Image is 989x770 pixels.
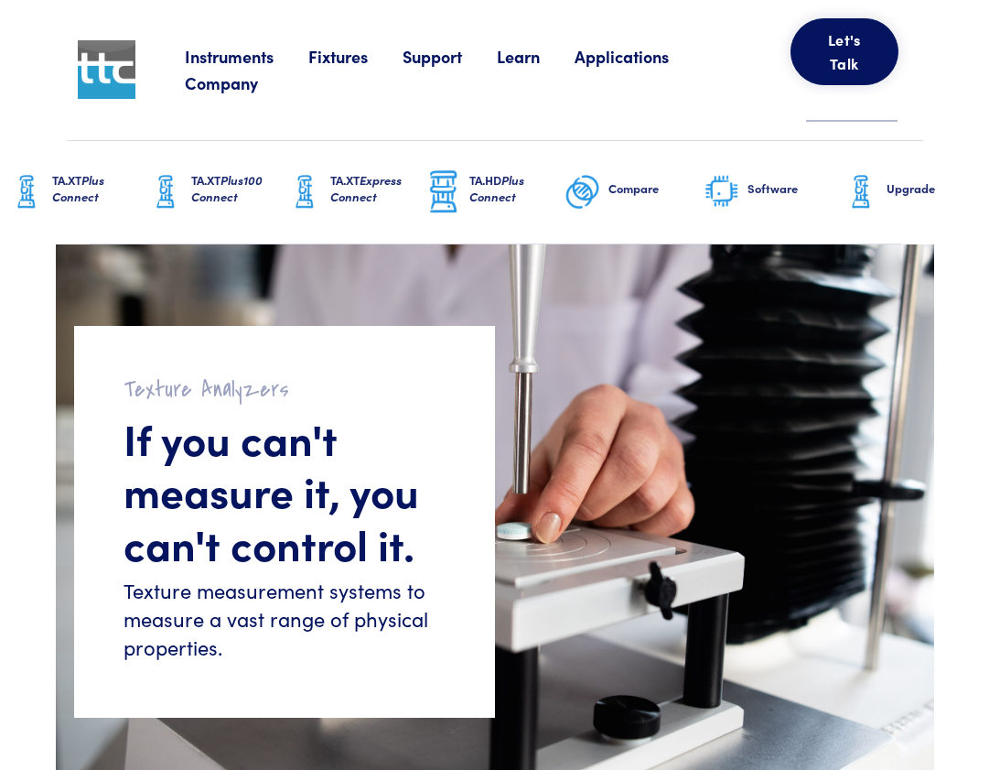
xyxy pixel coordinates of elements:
[308,45,403,68] a: Fixtures
[286,169,323,215] img: ta-xt-graphic.png
[747,180,843,197] h6: Software
[425,141,564,244] a: TA.HDPlus Connect
[704,141,843,244] a: Software
[564,141,704,244] a: Compare
[887,180,982,197] h6: Upgrade
[575,45,704,68] a: Applications
[8,141,147,244] a: TA.XTPlus Connect
[52,172,147,205] h6: TA.XT
[185,45,308,68] a: Instruments
[330,172,425,205] h6: TA.XT
[469,171,524,205] span: Plus Connect
[790,18,898,85] button: Let's Talk
[286,141,425,244] a: TA.XTExpress Connect
[185,71,293,94] a: Company
[124,412,446,570] h1: If you can't measure it, you can't control it.
[564,169,601,215] img: compare-graphic.png
[147,141,286,244] a: TA.XTPlus100 Connect
[843,169,879,215] img: ta-xt-graphic.png
[147,169,184,215] img: ta-xt-graphic.png
[403,45,497,68] a: Support
[52,171,104,205] span: Plus Connect
[8,169,45,215] img: ta-xt-graphic.png
[330,171,402,205] span: Express Connect
[608,180,704,197] h6: Compare
[704,173,740,211] img: software-graphic.png
[843,141,982,244] a: Upgrade
[425,168,462,216] img: ta-hd-graphic.png
[469,172,564,205] h6: TA.HD
[191,171,263,205] span: Plus100 Connect
[497,45,575,68] a: Learn
[124,577,446,661] h6: Texture measurement systems to measure a vast range of physical properties.
[124,375,446,404] h2: Texture Analyzers
[78,40,136,99] img: ttc_logo_1x1_v1.0.png
[191,172,286,205] h6: TA.XT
